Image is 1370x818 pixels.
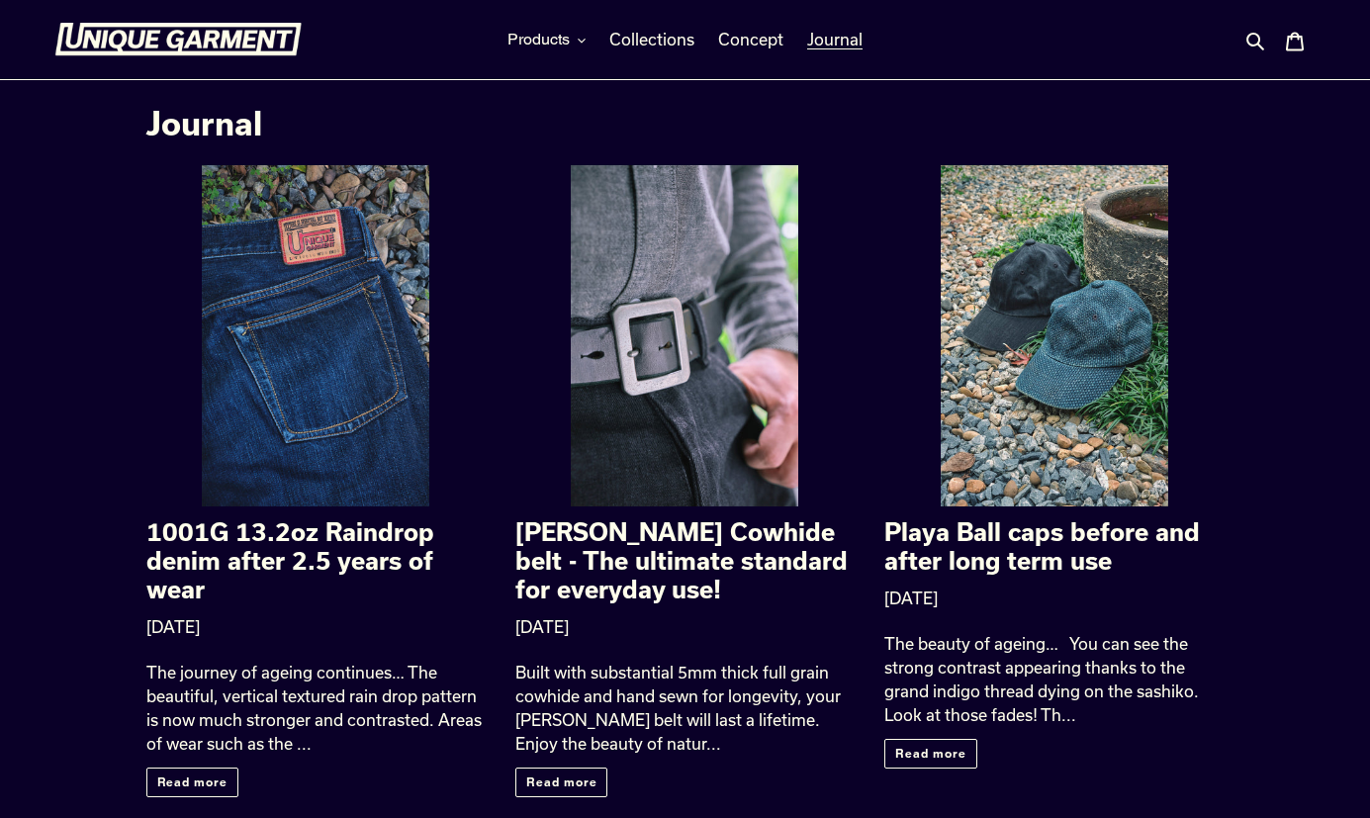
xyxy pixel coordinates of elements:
[807,30,863,49] span: Journal
[146,165,486,603] a: 1001G 13.2oz Raindrop denim after 2.5 years of wear
[498,25,595,54] button: Products
[507,30,570,49] span: Products
[797,25,872,54] a: Journal
[146,617,200,636] time: [DATE]
[515,768,608,797] a: Read more: Garrison Cowhide belt - The ultimate standard for everyday use!
[515,518,855,603] h2: [PERSON_NAME] Cowhide belt - The ultimate standard for everyday use!
[515,617,569,636] time: [DATE]
[884,518,1224,576] h2: Playa Ball caps before and after long term use
[884,632,1224,727] div: The beauty of ageing… You can see the strong contrast appearing thanks to the grand indigo thread...
[718,30,783,49] span: Concept
[884,739,977,769] a: Read more: Playa Ball caps before and after long term use
[884,165,1224,576] a: Playa Ball caps before and after long term use
[146,661,486,756] div: The journey of ageing continues… The beautiful, vertical textured rain drop pattern is now much s...
[609,30,694,49] span: Collections
[884,589,938,607] time: [DATE]
[146,768,239,797] a: Read more: 1001G 13.2oz Raindrop denim after 2.5 years of wear
[515,661,855,756] div: Built with substantial 5mm thick full grain cowhide and hand sewn for longevity, your [PERSON_NAM...
[54,23,302,56] img: Unique Garment
[146,104,1225,141] h1: Journal
[515,165,855,603] a: [PERSON_NAME] Cowhide belt - The ultimate standard for everyday use!
[599,25,704,54] a: Collections
[146,518,486,603] h2: 1001G 13.2oz Raindrop denim after 2.5 years of wear
[708,25,793,54] a: Concept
